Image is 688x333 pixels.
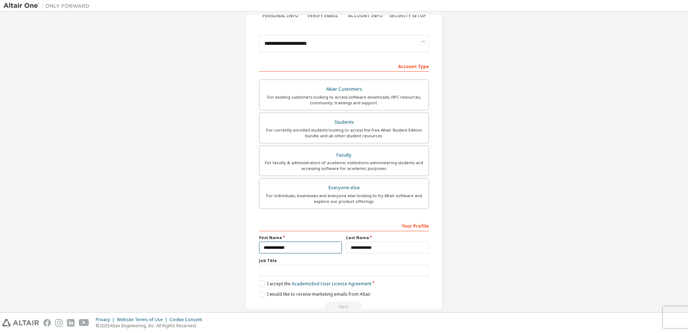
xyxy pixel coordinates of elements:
[264,117,424,127] div: Students
[259,13,302,19] div: Personal Info
[259,291,371,297] label: I would like to receive marketing emails from Altair
[264,193,424,204] div: For individuals, businesses and everyone else looking to try Altair software and explore our prod...
[344,13,387,19] div: Account Info
[264,183,424,193] div: Everyone else
[4,2,93,9] img: Altair One
[259,235,342,241] label: First Name
[96,323,206,329] p: © 2025 Altair Engineering, Inc. All Rights Reserved.
[264,94,424,106] div: For existing customers looking to access software downloads, HPC resources, community, trainings ...
[292,281,371,287] a: Academic End-User License Agreement
[79,319,89,327] img: youtube.svg
[259,220,429,231] div: Your Profile
[117,317,169,323] div: Website Terms of Use
[259,281,371,287] label: I accept the
[169,317,206,323] div: Cookie Consent
[346,235,429,241] label: Last Name
[259,301,429,312] div: Please wait while checking email ...
[43,319,51,327] img: facebook.svg
[387,13,429,19] div: Security Setup
[264,160,424,171] div: For faculty & administrators of academic institutions administering students and accessing softwa...
[55,319,63,327] img: instagram.svg
[259,60,429,72] div: Account Type
[302,13,344,19] div: Verify Email
[264,84,424,94] div: Altair Customers
[2,319,39,327] img: altair_logo.svg
[264,150,424,160] div: Faculty
[67,319,75,327] img: linkedin.svg
[259,258,429,263] label: Job Title
[96,317,117,323] div: Privacy
[264,127,424,139] div: For currently enrolled students looking to access the free Altair Student Edition bundle and all ...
